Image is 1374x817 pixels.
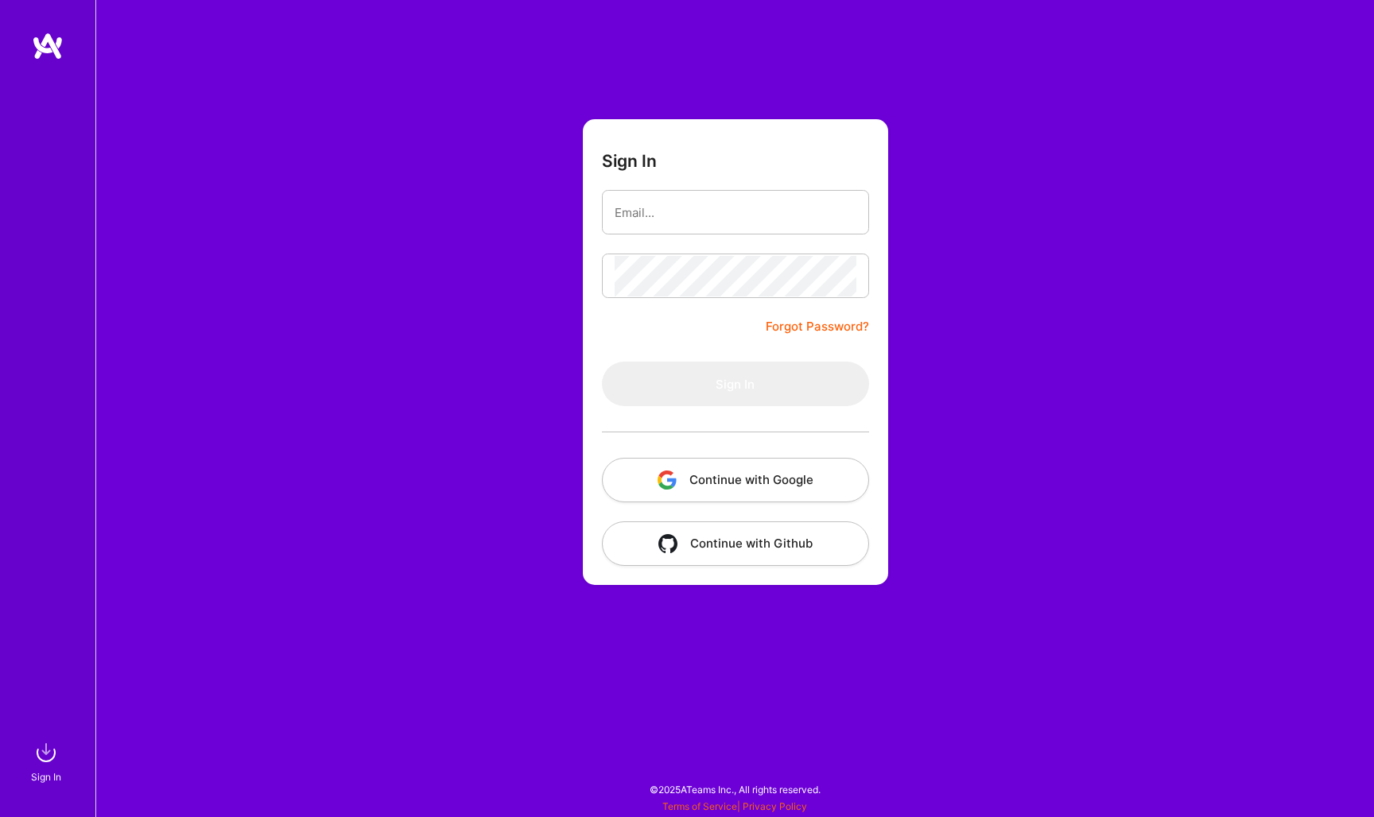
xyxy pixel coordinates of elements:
a: Forgot Password? [766,317,869,336]
a: Privacy Policy [743,800,807,812]
img: sign in [30,737,62,769]
div: © 2025 ATeams Inc., All rights reserved. [95,769,1374,809]
a: sign inSign In [33,737,62,785]
h3: Sign In [602,151,657,171]
img: icon [658,534,677,553]
img: icon [658,470,677,490]
button: Continue with Google [602,458,869,502]
a: Terms of Service [662,800,737,812]
span: | [662,800,807,812]
input: Email... [615,192,856,233]
div: Sign In [31,769,61,785]
img: logo [32,32,64,60]
button: Sign In [602,362,869,406]
button: Continue with Github [602,521,869,566]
